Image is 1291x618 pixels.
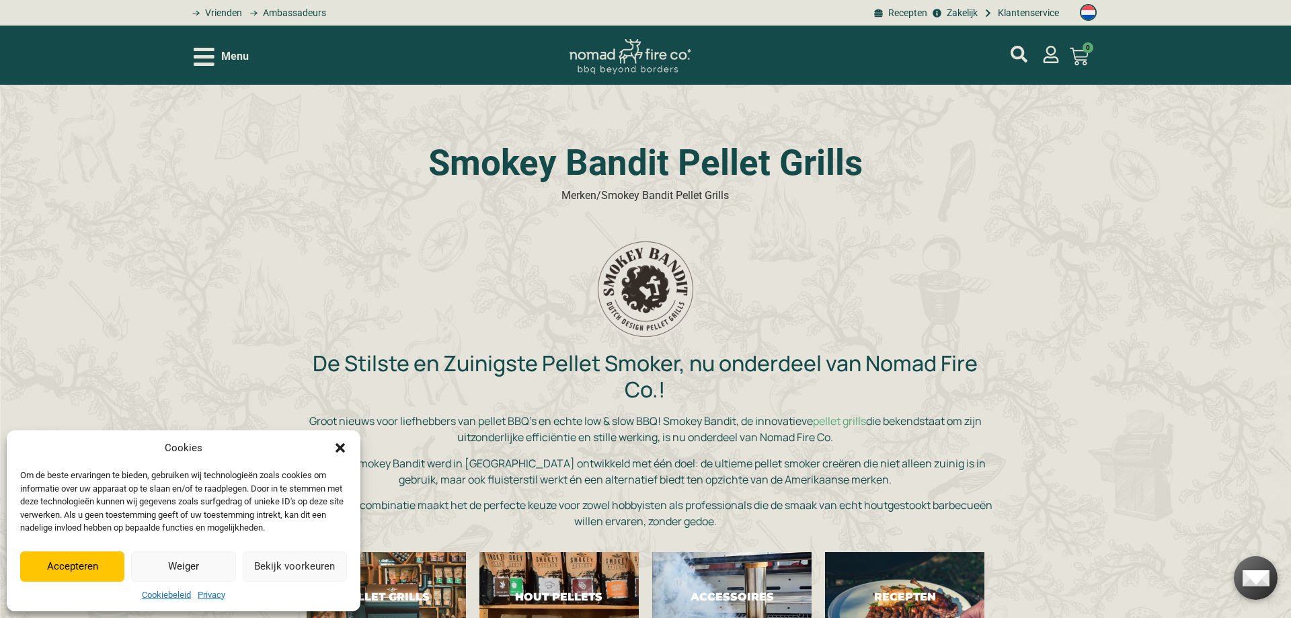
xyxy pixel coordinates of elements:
a: mijn account [1011,46,1027,63]
div: Dialog sluiten [334,441,347,455]
h1: Smokey Bandit Pellet Grills [293,145,998,181]
a: mijn account [1042,46,1060,63]
h2: Recepten [849,590,961,603]
span: Recepten [885,6,927,20]
img: SmokeyBandit_Rounded_light [595,239,696,340]
a: grill bill klantenservice [981,6,1058,20]
p: Groot nieuws voor liefhebbers van pellet BBQ’s en echte low & slow BBQ! Smokey Bandit, de innovat... [293,413,998,445]
button: Weiger [131,551,235,582]
span: Merken [561,189,596,202]
a: grill bill vrienden [187,6,241,20]
span: Smokey Bandit Pellet Grills [601,189,729,202]
a: grill bill zakeljk [931,6,978,20]
p: Deze unieke combinatie maakt het de perfecte keuze voor zowel hobbyisten als professionals die de... [293,497,998,529]
img: Nederlands [1080,4,1097,21]
a: Cookiebeleid [142,588,191,602]
nav: breadcrumbs [561,188,729,204]
p: Het merk Smokey Bandit werd in [GEOGRAPHIC_DATA] ontwikkeld met één doel: de ultieme pellet smoke... [293,455,998,488]
h2: Hout Pellets [503,590,615,603]
span: / [596,189,601,202]
a: pellet grills [813,414,866,428]
a: BBQ recepten [872,6,927,20]
a: Privacy [198,588,225,602]
img: Nomad Logo [570,39,691,75]
a: 0 [1054,39,1105,74]
button: Bekijk voorkeuren [243,551,347,582]
div: Cookies [165,440,202,456]
span: Zakelijk [943,6,978,20]
a: grill bill ambassadors [245,6,326,20]
button: Accepteren [20,551,124,582]
span: Menu [221,48,249,65]
span: Vrienden [202,6,242,20]
span: 0 [1083,42,1093,53]
h2: Pellet Grills [330,590,442,603]
div: Open/Close Menu [194,45,249,69]
h2: Accessoires [676,590,788,603]
div: Om de beste ervaringen te bieden, gebruiken wij technologieën zoals cookies om informatie over uw... [20,469,346,535]
h2: De Stilste en Zuinigste Pellet Smoker, nu onderdeel van Nomad Fire Co.! [293,350,998,402]
span: Ambassadeurs [260,6,326,20]
span: Klantenservice [994,6,1059,20]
